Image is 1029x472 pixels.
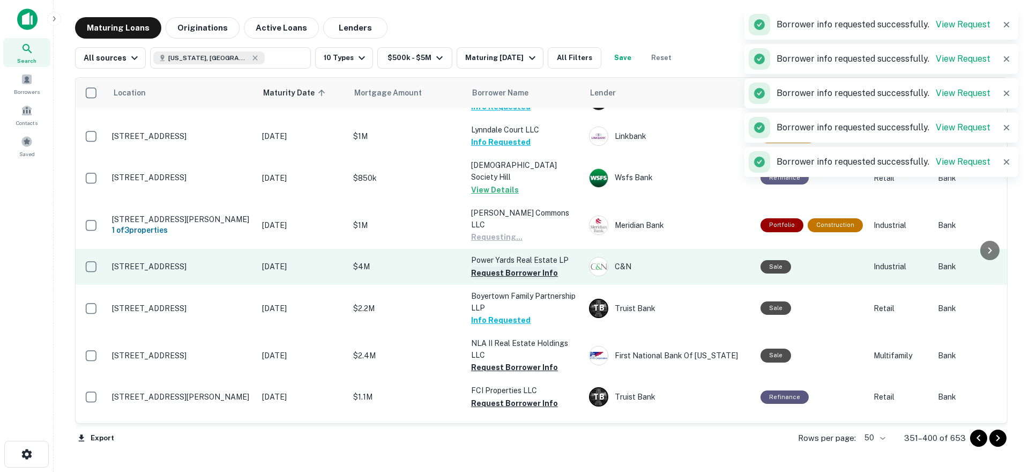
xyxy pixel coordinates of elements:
[938,303,1024,314] p: Bank
[262,261,342,272] p: [DATE]
[589,346,750,365] div: First National Bank Of [US_STATE]
[589,387,750,407] div: Truist Bank
[644,47,678,69] button: Reset
[777,53,990,65] p: Borrower info requested successfully.
[3,38,50,67] a: Search
[84,51,141,64] div: All sources
[3,131,50,160] a: Saved
[315,47,373,69] button: 10 Types
[590,86,616,99] span: Lender
[348,78,466,108] th: Mortgage Amount
[874,261,927,272] p: Industrial
[17,9,38,30] img: capitalize-icon.png
[353,303,460,314] p: $2.2M
[936,19,990,29] a: View Request
[760,349,791,362] div: Sale
[760,301,791,315] div: Sale
[936,122,990,132] a: View Request
[938,261,1024,272] p: Bank
[989,430,1006,447] button: Go to next page
[590,169,608,187] img: picture
[777,18,990,31] p: Borrower info requested successfully.
[760,218,803,232] div: This is a portfolio loan with 3 properties
[874,303,927,314] p: Retail
[589,216,750,235] div: Meridian Bank
[262,130,342,142] p: [DATE]
[471,183,519,196] button: View Details
[75,430,117,446] button: Export
[377,47,452,69] button: $500k - $5M
[112,351,251,360] p: [STREET_ADDRESS]
[471,290,578,314] p: Boyertown Family Partnership LLP
[589,299,750,318] div: Truist Bank
[975,386,1029,438] iframe: Chat Widget
[471,337,578,361] p: NLA II Real Estate Holdings LLC
[354,86,436,99] span: Mortgage Amount
[471,124,578,136] p: Lynndale Court LLC
[589,257,750,276] div: C&N
[3,69,50,98] a: Borrowers
[471,385,578,396] p: FCI Properties LLC
[808,218,863,232] div: This loan purpose was for construction
[874,219,927,231] p: Industrial
[471,207,578,231] p: [PERSON_NAME] Commons LLC
[606,47,640,69] button: Save your search to get updates of matches that match your search criteria.
[590,257,608,276] img: picture
[471,254,578,266] p: Power Yards Real Estate LP
[589,127,750,146] div: Linkbank
[19,150,35,158] span: Saved
[353,391,460,403] p: $1.1M
[874,350,927,362] p: Multifamily
[471,397,558,410] button: Request Borrower Info
[112,173,251,182] p: [STREET_ADDRESS]
[262,391,342,403] p: [DATE]
[936,54,990,64] a: View Request
[166,17,240,39] button: Originations
[548,47,601,69] button: All Filters
[3,100,50,129] div: Contacts
[353,130,460,142] p: $1M
[112,224,251,236] h6: 1 of 3 properties
[936,88,990,98] a: View Request
[874,391,927,403] p: Retail
[353,261,460,272] p: $4M
[471,159,578,183] p: [DEMOGRAPHIC_DATA] Society Hill
[584,78,755,108] th: Lender
[466,78,584,108] th: Borrower Name
[75,17,161,39] button: Maturing Loans
[970,430,987,447] button: Go to previous page
[113,86,146,99] span: Location
[16,119,38,127] span: Contacts
[472,86,528,99] span: Borrower Name
[590,127,608,145] img: picture
[17,56,36,65] span: Search
[262,172,342,184] p: [DATE]
[590,346,608,365] img: picture
[14,87,40,96] span: Borrowers
[936,157,990,167] a: View Request
[353,219,460,231] p: $1M
[760,390,809,404] div: This loan purpose was for refinancing
[112,262,251,271] p: [STREET_ADDRESS]
[112,215,251,224] p: [STREET_ADDRESS][PERSON_NAME]
[471,314,531,327] button: Info Requested
[798,432,856,445] p: Rows per page:
[75,47,146,69] button: All sources
[107,78,257,108] th: Location
[471,361,558,374] button: Request Borrower Info
[938,350,1024,362] p: Bank
[777,87,990,100] p: Borrower info requested successfully.
[471,136,531,149] button: Info Requested
[860,430,887,446] div: 50
[471,421,578,444] p: Bridgeport Property Management LLC
[457,47,543,69] button: Maturing [DATE]
[353,172,460,184] p: $850k
[262,219,342,231] p: [DATE]
[904,432,966,445] p: 351–400 of 653
[471,267,558,279] button: Request Borrower Info
[168,53,249,63] span: [US_STATE], [GEOGRAPHIC_DATA]
[777,121,990,134] p: Borrower info requested successfully.
[263,86,329,99] span: Maturity Date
